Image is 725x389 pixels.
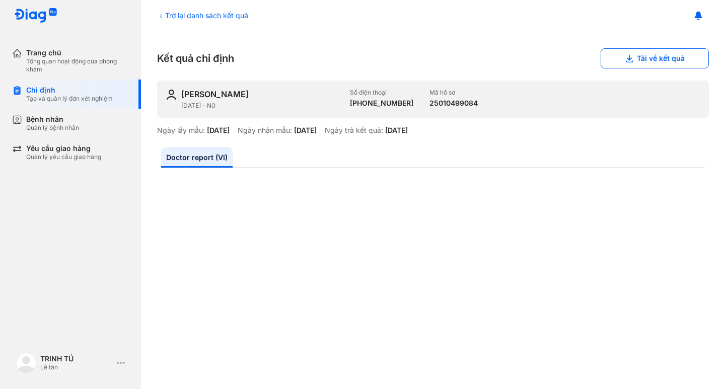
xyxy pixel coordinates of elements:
div: [DATE] [294,126,317,135]
div: [DATE] [207,126,230,135]
div: [DATE] [385,126,408,135]
div: Ngày nhận mẫu: [238,126,292,135]
div: Yêu cầu giao hàng [26,144,101,153]
div: Quản lý bệnh nhân [26,124,79,132]
a: Doctor report (VI) [161,147,233,168]
div: Tạo và quản lý đơn xét nghiệm [26,95,113,103]
div: [DATE] - Nữ [181,102,342,110]
div: Bệnh nhân [26,115,79,124]
div: Trở lại danh sách kết quả [157,10,248,21]
div: Quản lý yêu cầu giao hàng [26,153,101,161]
img: logo [16,353,36,373]
div: TRINH TÚ [40,354,113,363]
img: user-icon [165,89,177,101]
img: logo [14,8,57,24]
div: Mã hồ sơ [429,89,478,97]
div: [PERSON_NAME] [181,89,249,100]
div: [PHONE_NUMBER] [350,99,413,108]
div: Ngày trả kết quả: [325,126,383,135]
div: 25010499084 [429,99,478,108]
div: Lễ tân [40,363,113,371]
button: Tải về kết quả [601,48,709,68]
div: Trang chủ [26,48,129,57]
div: Tổng quan hoạt động của phòng khám [26,57,129,73]
div: Chỉ định [26,86,113,95]
div: Kết quả chỉ định [157,48,709,68]
div: Số điện thoại [350,89,413,97]
div: Ngày lấy mẫu: [157,126,205,135]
